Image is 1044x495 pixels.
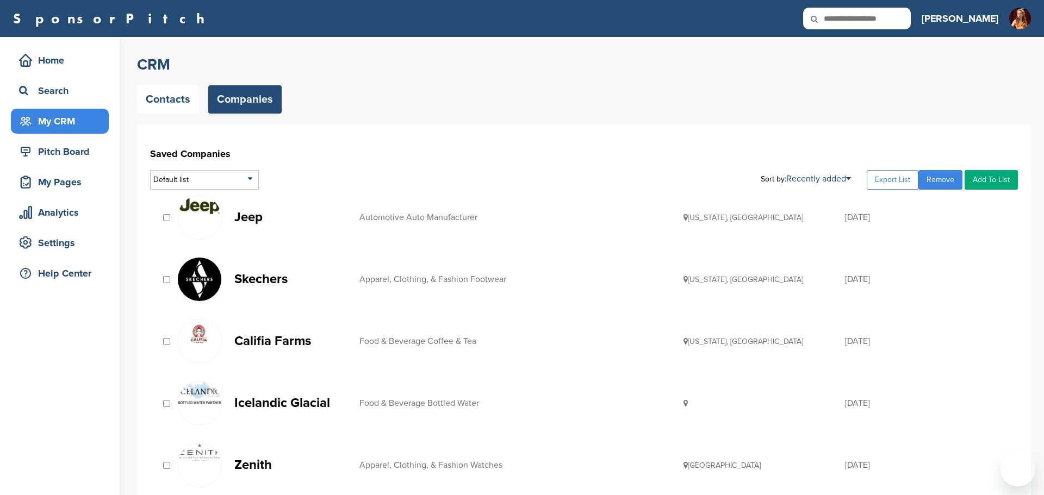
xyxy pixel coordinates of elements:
div: Default list [150,170,259,190]
p: Califia Farms [234,334,349,348]
a: Export List [867,170,918,190]
h1: Saved Companies [150,144,1018,164]
a: Data Zenith Apparel, Clothing, & Fashion Watches [GEOGRAPHIC_DATA] [DATE] [177,443,1007,487]
a: SponsorPitch [13,11,212,26]
a: [PERSON_NAME] [922,7,998,30]
a: Data Icelandic Glacial Food & Beverage Bottled Water [DATE] [177,381,1007,425]
div: [DATE] [845,337,1007,346]
h2: CRM [137,55,1031,74]
p: Skechers [234,272,349,286]
a: Remove [918,170,962,190]
img: Sina drums profile pic [1009,8,1031,29]
div: [DATE] [845,213,1007,222]
a: 8nczzt4r 400x400 Skechers Apparel, Clothing, & Fashion Footwear [US_STATE], [GEOGRAPHIC_DATA] [DATE] [177,257,1007,302]
img: Screen shot 2017 05 04 at 10.13.35 am [178,196,221,216]
a: Recently added [786,173,851,184]
div: [US_STATE], [GEOGRAPHIC_DATA] [683,275,846,284]
a: Screen shot 2016 08 16 at 9.51.08 am Califia Farms Food & Beverage Coffee & Tea [US_STATE], [GEOG... [177,319,1007,364]
div: Apparel, Clothing, & Fashion Watches [359,461,683,469]
div: Settings [16,233,109,253]
div: Search [16,81,109,101]
div: My CRM [16,111,109,131]
h3: [PERSON_NAME] [922,11,998,26]
div: Pitch Board [16,142,109,161]
img: Data [178,443,221,461]
div: Apparel, Clothing, & Fashion Footwear [359,275,683,284]
div: Food & Beverage Coffee & Tea [359,337,683,346]
img: Screen shot 2016 08 16 at 9.51.08 am [178,319,221,347]
img: Data [178,381,221,404]
div: Home [16,51,109,70]
a: Settings [11,230,109,255]
a: Search [11,78,109,103]
a: Contacts [137,85,199,114]
p: Icelandic Glacial [234,396,349,410]
a: Add To List [965,170,1018,190]
a: My CRM [11,109,109,134]
img: 8nczzt4r 400x400 [178,258,221,301]
a: Companies [208,85,282,114]
div: [US_STATE], [GEOGRAPHIC_DATA] [683,214,846,222]
div: [US_STATE], [GEOGRAPHIC_DATA] [683,337,846,346]
div: My Pages [16,172,109,192]
p: Jeep [234,210,349,224]
div: Help Center [16,264,109,283]
div: [DATE] [845,275,1007,284]
div: [GEOGRAPHIC_DATA] [683,461,846,469]
div: [DATE] [845,461,1007,469]
a: Pitch Board [11,139,109,164]
a: Help Center [11,261,109,286]
a: My Pages [11,170,109,195]
div: Analytics [16,203,109,222]
div: Sort by: [761,174,851,183]
div: [DATE] [845,399,1007,408]
iframe: Button to launch messaging window [1000,452,1035,486]
div: Food & Beverage Bottled Water [359,399,683,408]
a: Home [11,48,109,73]
a: Screen shot 2017 05 04 at 10.13.35 am Jeep Automotive Auto Manufacturer [US_STATE], [GEOGRAPHIC_D... [177,195,1007,240]
div: Automotive Auto Manufacturer [359,213,683,222]
a: Analytics [11,200,109,225]
p: Zenith [234,458,349,472]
